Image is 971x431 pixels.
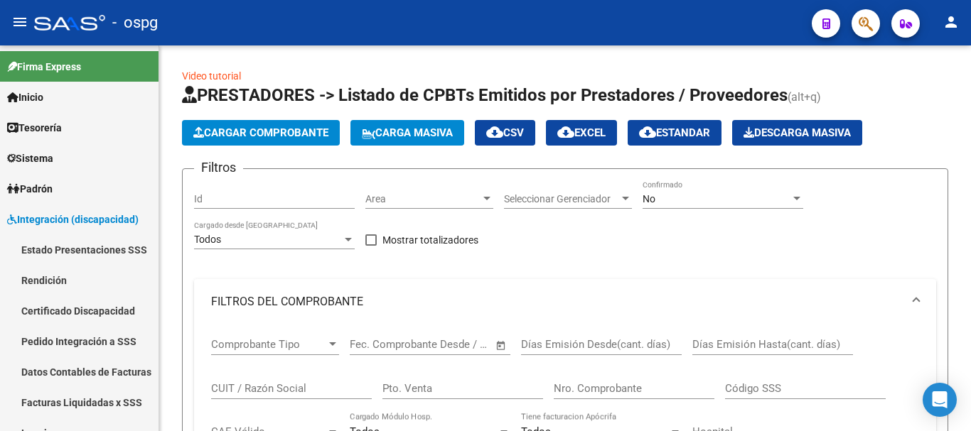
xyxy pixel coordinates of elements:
[639,124,656,141] mat-icon: cloud_download
[639,126,710,139] span: Estandar
[382,231,478,249] span: Mostrar totalizadores
[7,151,53,166] span: Sistema
[788,90,821,104] span: (alt+q)
[194,234,221,245] span: Todos
[194,279,936,324] mat-expansion-panel-header: FILTROS DEL COMPROBANTE
[486,124,503,141] mat-icon: cloud_download
[7,59,81,75] span: Firma Express
[11,13,28,31] mat-icon: menu
[7,89,43,105] span: Inicio
[365,193,481,205] span: Area
[504,193,619,205] span: Seleccionar Gerenciador
[194,158,243,178] h3: Filtros
[557,124,574,141] mat-icon: cloud_download
[744,126,851,139] span: Descarga Masiva
[362,126,453,139] span: Carga Masiva
[211,294,902,310] mat-panel-title: FILTROS DEL COMPROBANTE
[112,7,158,38] span: - ospg
[182,70,241,82] a: Video tutorial
[211,338,326,351] span: Comprobante Tipo
[732,120,862,146] app-download-masive: Descarga masiva de comprobantes (adjuntos)
[493,337,510,354] button: Open calendar
[643,193,655,204] span: No
[182,85,788,105] span: PRESTADORES -> Listado de CPBTs Emitidos por Prestadores / Proveedores
[350,120,464,146] button: Carga Masiva
[943,13,960,31] mat-icon: person
[923,383,957,417] div: Open Intercom Messenger
[193,126,328,139] span: Cargar Comprobante
[486,126,524,139] span: CSV
[732,120,862,146] button: Descarga Masiva
[182,120,340,146] button: Cargar Comprobante
[7,120,62,136] span: Tesorería
[546,120,617,146] button: EXCEL
[420,338,489,351] input: Fecha fin
[628,120,721,146] button: Estandar
[350,338,407,351] input: Fecha inicio
[475,120,535,146] button: CSV
[7,181,53,197] span: Padrón
[557,126,606,139] span: EXCEL
[7,212,139,227] span: Integración (discapacidad)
